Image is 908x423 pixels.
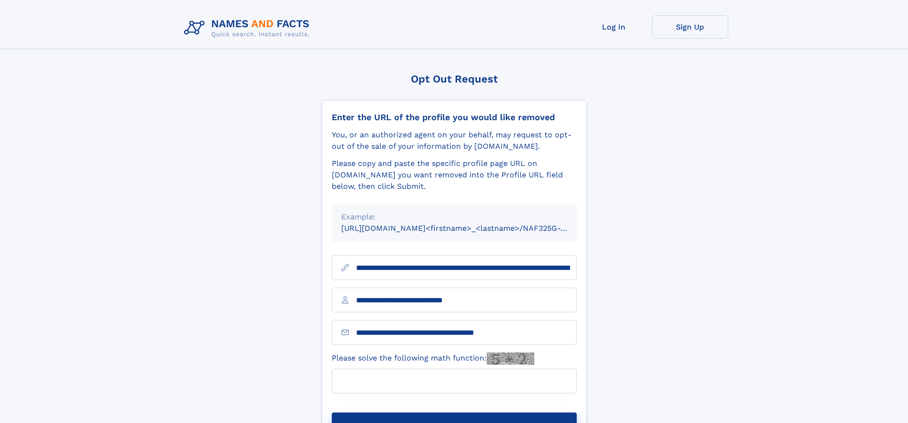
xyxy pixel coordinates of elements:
div: Opt Out Request [322,73,587,85]
a: Log In [576,15,652,39]
div: Please copy and paste the specific profile page URL on [DOMAIN_NAME] you want removed into the Pr... [332,158,577,192]
img: Logo Names and Facts [180,15,317,41]
a: Sign Up [652,15,728,39]
div: Example: [341,211,567,223]
div: Enter the URL of the profile you would like removed [332,112,577,123]
div: You, or an authorized agent on your behalf, may request to opt-out of the sale of your informatio... [332,129,577,152]
small: [URL][DOMAIN_NAME]<firstname>_<lastname>/NAF325G-xxxxxxxx [341,224,595,233]
label: Please solve the following math function: [332,352,534,365]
